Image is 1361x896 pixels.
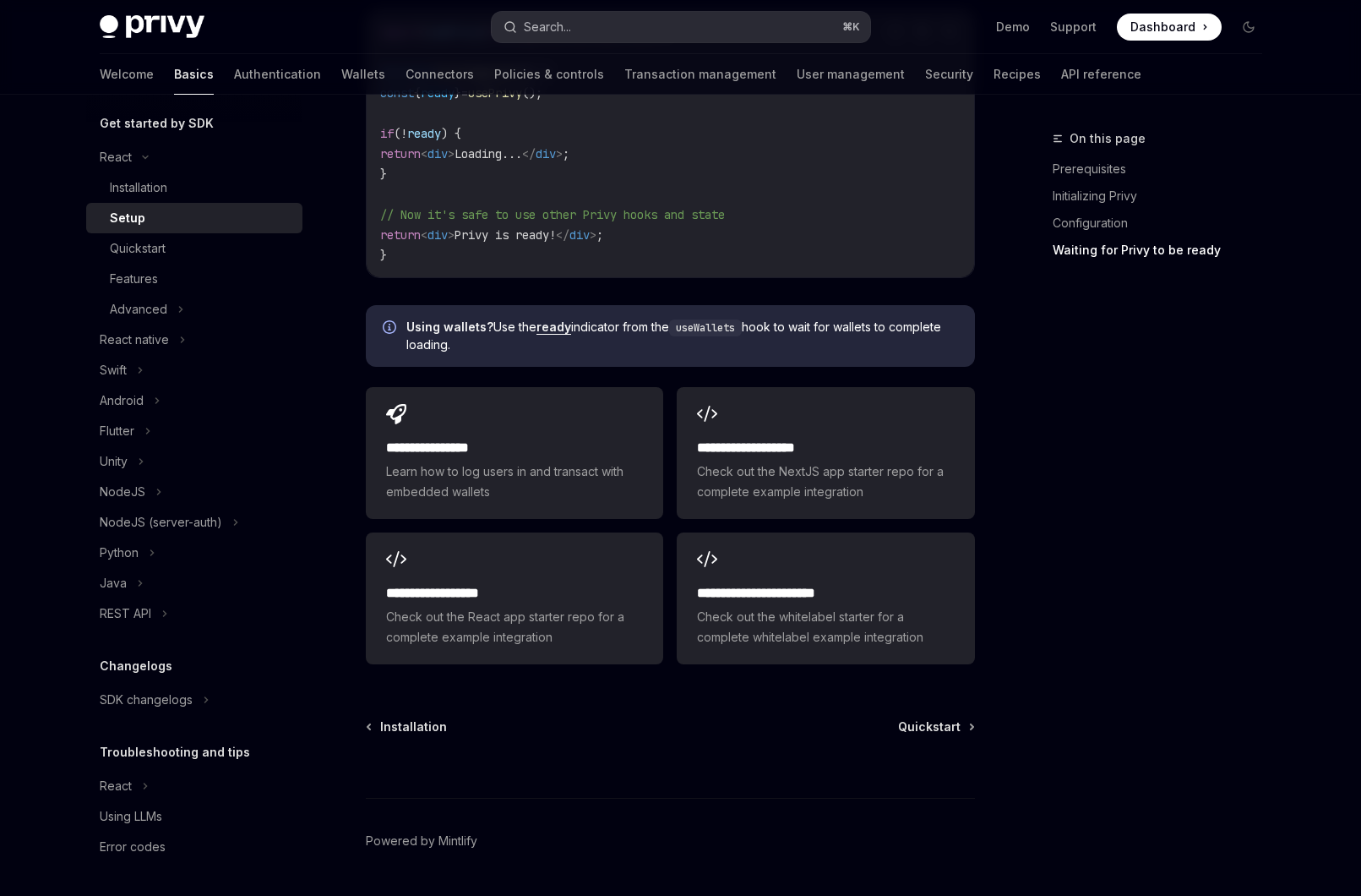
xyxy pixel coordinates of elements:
[1053,183,1276,210] a: Initializing Privy
[394,126,400,141] span: (
[380,126,394,141] span: if
[994,54,1041,95] a: Recipes
[100,451,128,472] div: Unity
[100,15,204,39] img: dark logo
[406,54,474,95] a: Connectors
[407,126,441,141] span: ready
[86,203,302,233] a: Setup
[1061,54,1141,95] a: API reference
[100,360,127,380] div: Swift
[86,172,302,203] a: Installation
[556,227,569,243] span: </
[1235,14,1262,41] button: Toggle dark mode
[366,833,477,850] a: Powered by Mintlify
[386,607,643,647] span: Check out the React app starter repo for a complete example integration
[234,54,321,95] a: Authentication
[898,718,961,735] span: Quickstart
[100,330,169,350] div: React native
[996,19,1030,36] a: Demo
[797,54,905,95] a: User management
[406,319,958,353] span: Use the indicator from the hook to wait for wallets to complete loading.
[494,54,604,95] a: Policies & controls
[448,146,455,161] span: >
[1117,14,1222,41] a: Dashboard
[100,54,154,95] a: Welcome
[697,607,954,647] span: Check out the whitelabel starter for a complete whitelabel example integration
[427,146,448,161] span: div
[842,20,860,34] span: ⌘ K
[100,742,250,762] h5: Troubleshooting and tips
[624,54,776,95] a: Transaction management
[100,806,162,827] div: Using LLMs
[100,573,127,593] div: Java
[596,227,603,243] span: ;
[86,264,302,294] a: Features
[367,718,447,735] a: Installation
[366,387,663,519] a: **** **** **** *Learn how to log users in and transact with embedded wallets
[406,320,493,334] strong: Using wallets?
[100,604,151,624] div: REST API
[563,146,569,161] span: ;
[100,543,139,563] div: Python
[86,832,302,862] a: Error codes
[1053,156,1276,183] a: Prerequisites
[100,512,222,533] div: NodeJS (server-auth)
[669,320,742,336] code: useWallets
[110,178,167,198] div: Installation
[100,776,132,796] div: React
[366,533,663,664] a: **** **** **** ***Check out the React app starter repo for a complete example integration
[1053,237,1276,264] a: Waiting for Privy to be ready
[380,167,387,182] span: }
[1130,19,1195,36] span: Dashboard
[100,690,193,710] div: SDK changelogs
[522,146,536,161] span: </
[86,801,302,832] a: Using LLMs
[110,299,167,320] div: Advanced
[455,227,556,243] span: Privy is ready!
[448,227,455,243] span: >
[110,269,158,289] div: Features
[492,12,870,42] button: Search...⌘K
[100,837,166,857] div: Error codes
[536,320,571,335] a: ready
[86,233,302,264] a: Quickstart
[1053,210,1276,237] a: Configuration
[341,54,385,95] a: Wallets
[421,227,427,243] span: <
[100,656,172,676] h5: Changelogs
[677,533,974,664] a: **** **** **** **** ***Check out the whitelabel starter for a complete whitelabel example integra...
[380,718,447,735] span: Installation
[556,146,563,161] span: >
[380,146,421,161] span: return
[100,482,145,502] div: NodeJS
[1070,128,1146,149] span: On this page
[590,227,596,243] span: >
[898,718,973,735] a: Quickstart
[677,387,974,519] a: **** **** **** ****Check out the NextJS app starter repo for a complete example integration
[100,113,214,134] h5: Get started by SDK
[569,227,590,243] span: div
[536,146,556,161] span: div
[110,238,166,259] div: Quickstart
[1050,19,1097,36] a: Support
[427,227,448,243] span: div
[697,462,954,502] span: Check out the NextJS app starter repo for a complete example integration
[400,126,407,141] span: !
[383,320,400,337] svg: Info
[421,146,427,161] span: <
[174,54,214,95] a: Basics
[441,126,461,141] span: ) {
[100,421,134,441] div: Flutter
[380,207,725,222] span: // Now it's safe to use other Privy hooks and state
[380,248,387,263] span: }
[455,146,522,161] span: Loading...
[380,227,421,243] span: return
[100,391,144,411] div: Android
[100,147,132,167] div: React
[524,17,571,37] div: Search...
[925,54,973,95] a: Security
[386,462,643,502] span: Learn how to log users in and transact with embedded wallets
[110,208,145,228] div: Setup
